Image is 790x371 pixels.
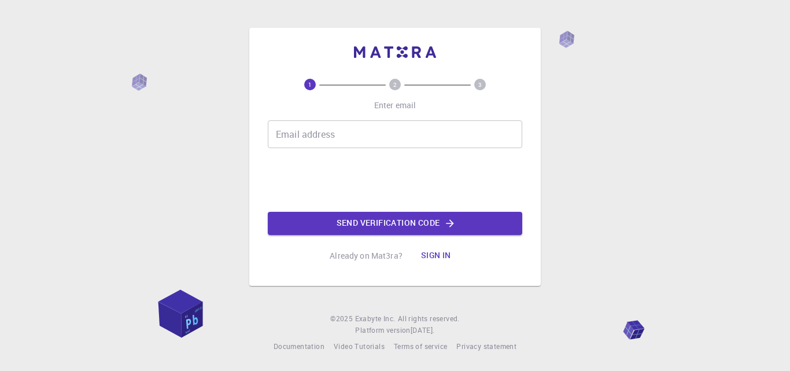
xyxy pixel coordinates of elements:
[374,100,416,111] p: Enter email
[412,244,460,267] button: Sign in
[334,341,385,352] a: Video Tutorials
[330,250,403,262] p: Already on Mat3ra?
[355,325,410,336] span: Platform version
[411,325,435,335] span: [DATE] .
[334,341,385,351] span: Video Tutorials
[274,341,324,351] span: Documentation
[394,341,447,351] span: Terms of service
[307,157,483,203] iframe: reCAPTCHA
[274,341,324,352] a: Documentation
[478,80,482,89] text: 3
[268,212,522,235] button: Send verification code
[456,341,516,351] span: Privacy statement
[355,314,396,323] span: Exabyte Inc.
[355,313,396,325] a: Exabyte Inc.
[308,80,312,89] text: 1
[411,325,435,336] a: [DATE].
[393,80,397,89] text: 2
[394,341,447,352] a: Terms of service
[456,341,516,352] a: Privacy statement
[398,313,460,325] span: All rights reserved.
[330,313,355,325] span: © 2025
